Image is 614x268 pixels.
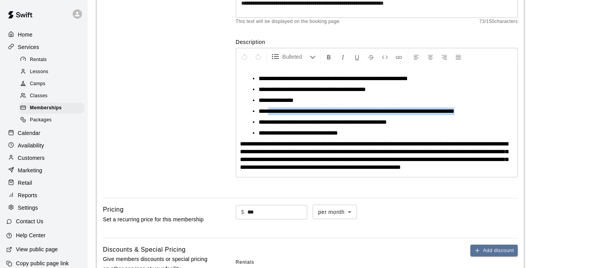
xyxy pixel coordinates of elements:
p: Services [18,43,39,51]
div: Lessons [19,67,84,77]
p: Settings [18,204,38,212]
a: Services [6,41,81,53]
a: Lessons [19,66,87,78]
button: Add discount [470,245,518,257]
button: Justify Align [452,50,465,64]
button: Center Align [424,50,437,64]
span: Classes [30,92,47,100]
button: Insert Code [378,50,391,64]
a: Customers [6,152,81,164]
p: Set a recurring price for this membership [103,215,211,224]
div: Packages [19,115,84,126]
button: Formatting Options [268,50,319,64]
p: Home [18,31,33,39]
h6: Pricing [103,205,123,215]
button: Format Italics [336,50,350,64]
div: Classes [19,91,84,102]
div: Camps [19,79,84,89]
a: Memberships [19,102,87,114]
a: Rentals [19,54,87,66]
p: Contact Us [16,217,43,225]
button: Insert Link [392,50,405,64]
button: Format Underline [350,50,364,64]
span: Lessons [30,68,49,76]
h6: Discounts & Special Pricing [103,245,186,255]
button: Redo [252,50,265,64]
a: Camps [19,78,87,90]
a: Calendar [6,127,81,139]
span: Packages [30,116,52,124]
span: Camps [30,80,45,88]
span: 73 / 150 characters [479,18,518,26]
button: Format Bold [322,50,336,64]
p: Availability [18,142,44,149]
div: Rentals [19,54,84,65]
p: Help Center [16,231,45,239]
button: Right Align [438,50,451,64]
p: Retail [18,179,32,187]
button: Left Align [410,50,423,64]
span: Bulleted List [282,53,310,61]
a: Reports [6,189,81,201]
p: Customers [18,154,45,162]
a: Settings [6,202,81,214]
a: Packages [19,114,87,126]
span: This text will be displayed on the booking page. [236,18,341,26]
button: Undo [238,50,251,64]
p: Reports [18,191,37,199]
p: View public page [16,245,58,253]
a: Availability [6,140,81,151]
p: $ [241,208,244,216]
a: Marketing [6,165,81,176]
p: Copy public page link [16,259,69,267]
a: Classes [19,90,87,102]
div: Memberships [19,103,84,114]
p: Marketing [18,166,42,174]
a: Home [6,29,81,40]
div: per month [313,205,357,219]
label: Description [236,38,518,46]
button: Format Strikethrough [364,50,377,64]
span: Rentals [30,56,47,64]
a: Retail [6,177,81,189]
span: Memberships [30,104,62,112]
p: Calendar [18,129,40,137]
